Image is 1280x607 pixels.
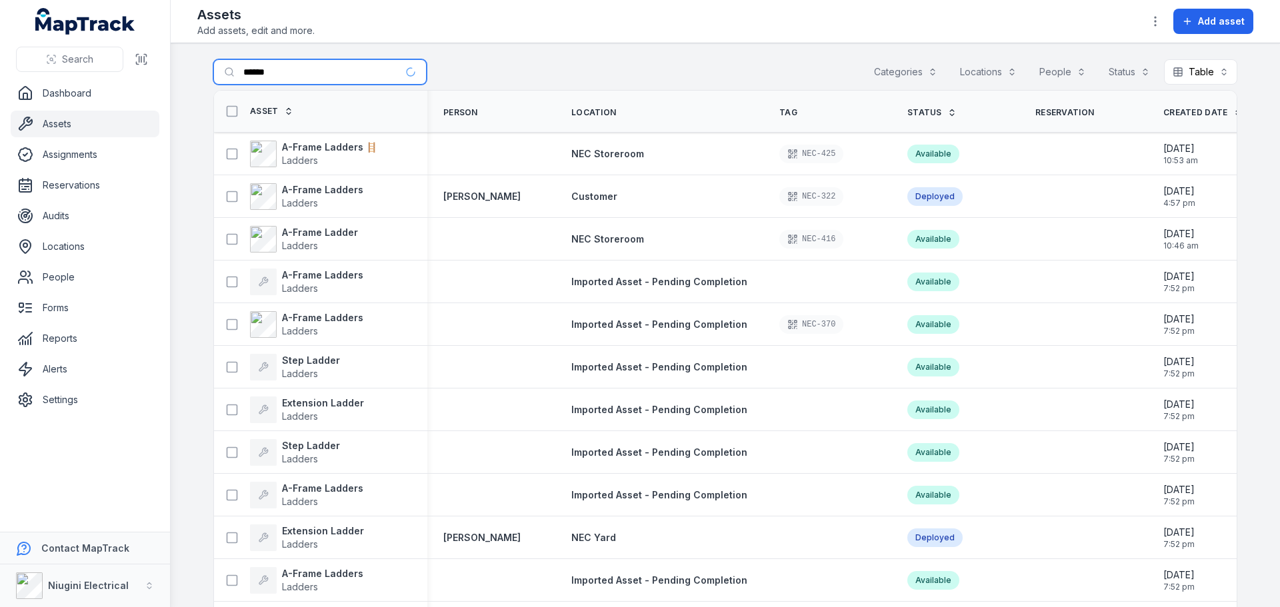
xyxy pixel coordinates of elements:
[571,147,644,161] a: NEC Storeroom
[571,489,747,500] span: Imported Asset - Pending Completion
[1163,411,1195,422] span: 7:52 pm
[571,107,616,118] span: Location
[250,439,340,466] a: Step LadderLadders
[907,107,957,118] a: Status
[11,203,159,229] a: Audits
[571,360,747,374] a: Imported Asset - Pending Completion
[907,107,942,118] span: Status
[250,106,279,117] span: Asset
[282,396,364,410] strong: Extension Ladder
[571,446,747,458] span: Imported Asset - Pending Completion
[1163,270,1195,294] time: 1/28/2025, 7:52:58 PM
[443,190,521,203] a: [PERSON_NAME]
[11,141,159,168] a: Assignments
[250,354,340,380] a: Step LadderLadders
[571,318,747,330] span: Imported Asset - Pending Completion
[1035,107,1094,118] span: Reservation
[951,59,1025,85] button: Locations
[11,111,159,137] a: Assets
[571,488,747,502] a: Imported Asset - Pending Completion
[282,482,363,495] strong: A-Frame Ladders
[1163,355,1195,368] span: [DATE]
[282,538,318,550] span: Ladders
[571,276,747,287] span: Imported Asset - Pending Completion
[250,524,364,551] a: Extension LadderLadders
[571,446,747,459] a: Imported Asset - Pending Completion
[1163,107,1243,118] a: Created Date
[250,396,364,423] a: Extension LadderLadders
[779,145,843,163] div: NEC-425
[282,567,363,580] strong: A-Frame Ladders
[62,53,93,66] span: Search
[443,107,478,118] span: Person
[1163,483,1195,496] span: [DATE]
[1163,326,1195,336] span: 7:52 pm
[1164,59,1237,85] button: Table
[282,141,377,154] strong: A-Frame Ladders 🪜
[571,403,747,416] a: Imported Asset - Pending Completion
[907,528,963,547] div: Deployed
[11,386,159,413] a: Settings
[250,269,363,295] a: A-Frame LaddersLadders
[282,226,358,239] strong: A-Frame Ladder
[571,190,617,203] a: Customer
[282,524,364,538] strong: Extension Ladder
[282,439,340,452] strong: Step Ladder
[11,172,159,199] a: Reservations
[1163,539,1195,550] span: 7:52 pm
[907,187,963,206] div: Deployed
[41,542,129,554] strong: Contact MapTrack
[1163,483,1195,507] time: 1/28/2025, 7:52:58 PM
[571,404,747,415] span: Imported Asset - Pending Completion
[1163,185,1195,198] span: [DATE]
[571,531,616,544] a: NEC Yard
[1163,142,1198,166] time: 5/12/2025, 10:53:50 AM
[571,574,747,587] a: Imported Asset - Pending Completion
[1163,198,1195,209] span: 4:57 pm
[571,191,617,202] span: Customer
[35,8,135,35] a: MapTrack
[48,580,129,591] strong: Niugini Electrical
[250,311,363,338] a: A-Frame LaddersLadders
[1163,227,1199,251] time: 3/26/2025, 10:46:08 AM
[1163,398,1195,411] span: [DATE]
[571,148,644,159] span: NEC Storeroom
[16,47,123,72] button: Search
[907,273,959,291] div: Available
[282,581,318,592] span: Ladders
[779,107,797,118] span: Tag
[1198,15,1245,28] span: Add asset
[1163,227,1199,241] span: [DATE]
[1163,142,1198,155] span: [DATE]
[1163,526,1195,550] time: 1/28/2025, 7:52:58 PM
[907,486,959,504] div: Available
[1031,59,1095,85] button: People
[1163,241,1199,251] span: 10:46 am
[907,358,959,376] div: Available
[907,571,959,590] div: Available
[282,283,318,294] span: Ladders
[197,24,315,37] span: Add assets, edit and more.
[865,59,946,85] button: Categories
[250,183,363,210] a: A-Frame LaddersLadders
[1163,496,1195,507] span: 7:52 pm
[907,443,959,462] div: Available
[1163,526,1195,539] span: [DATE]
[11,356,159,382] a: Alerts
[282,197,318,209] span: Ladders
[571,233,644,245] span: NEC Storeroom
[282,410,318,422] span: Ladders
[571,275,747,289] a: Imported Asset - Pending Completion
[11,295,159,321] a: Forms
[282,155,318,166] span: Ladders
[907,230,959,249] div: Available
[250,482,363,508] a: A-Frame LaddersLadders
[1173,9,1253,34] button: Add asset
[1163,568,1195,582] span: [DATE]
[250,226,358,253] a: A-Frame LadderLadders
[443,531,521,544] a: [PERSON_NAME]
[1163,355,1195,379] time: 1/28/2025, 7:52:58 PM
[571,532,616,543] span: NEC Yard
[1163,440,1195,454] span: [DATE]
